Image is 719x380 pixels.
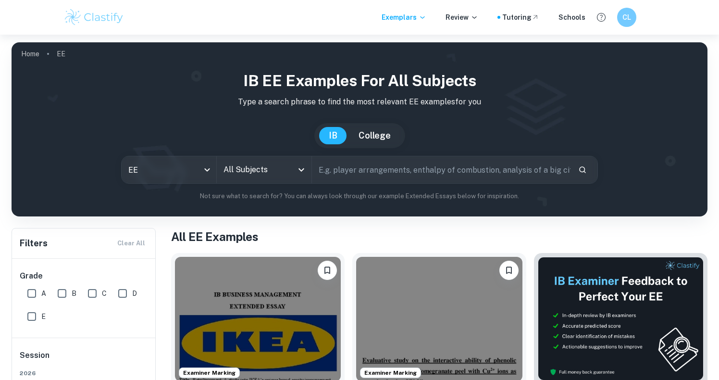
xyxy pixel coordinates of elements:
[102,288,107,299] span: C
[319,127,347,144] button: IB
[349,127,400,144] button: College
[574,162,591,178] button: Search
[19,191,700,201] p: Not sure what to search for? You can always look through our example Extended Essays below for in...
[617,8,636,27] button: CL
[19,96,700,108] p: Type a search phrase to find the most relevant EE examples for you
[20,270,149,282] h6: Grade
[295,163,308,177] button: Open
[20,369,149,378] span: 2026
[21,47,39,61] a: Home
[122,156,216,183] div: EE
[171,228,707,245] h1: All EE Examples
[593,9,609,25] button: Help and Feedback
[63,8,124,27] img: Clastify logo
[41,288,46,299] span: A
[558,12,585,23] a: Schools
[360,368,421,377] span: Examiner Marking
[72,288,76,299] span: B
[499,261,519,280] button: Bookmark
[179,368,239,377] span: Examiner Marking
[382,12,426,23] p: Exemplars
[318,261,337,280] button: Bookmark
[12,42,707,216] img: profile cover
[57,49,65,59] p: EE
[41,311,46,322] span: E
[20,350,149,369] h6: Session
[312,156,570,183] input: E.g. player arrangements, enthalpy of combustion, analysis of a big city...
[132,288,137,299] span: D
[621,12,632,23] h6: CL
[446,12,478,23] p: Review
[502,12,539,23] a: Tutoring
[20,237,48,250] h6: Filters
[19,69,700,92] h1: IB EE examples for all subjects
